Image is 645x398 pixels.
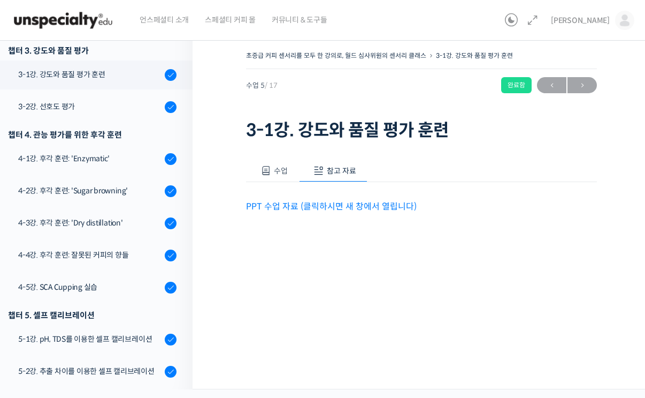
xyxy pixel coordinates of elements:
[18,153,162,164] div: 4-1강. 후각 훈련: 'Enzymatic'
[165,325,178,334] span: 설정
[567,78,597,93] span: →
[18,101,162,112] div: 3-2강. 선호도 평가
[98,326,111,334] span: 대화
[18,185,162,197] div: 4-2강. 후각 훈련: 'Sugar browning'
[18,249,162,261] div: 4-4강. 후각 훈련: 잘못된 커피의 향들
[551,16,610,25] span: [PERSON_NAME]
[18,333,162,345] div: 5-1강. pH, TDS를 이용한 셀프 캘리브레이션
[246,120,597,140] h1: 3-1강. 강도와 품질 평가 훈련
[18,281,162,293] div: 4-5강. SCA Cupping 실습
[274,166,288,176] span: 수업
[71,309,138,336] a: 대화
[3,309,71,336] a: 홈
[246,51,426,59] a: 초중급 커피 센서리를 모두 한 강의로, 월드 심사위원의 센서리 클래스
[8,43,176,58] div: 챕터 3. 강도와 품질 평가
[34,325,40,334] span: 홈
[501,77,532,93] div: 완료함
[18,217,162,229] div: 4-3강. 후각 훈련: 'Dry distillation'
[138,309,205,336] a: 설정
[537,77,566,93] a: ←이전
[327,166,356,176] span: 참고 자료
[18,365,162,377] div: 5-2강. 추출 차이를 이용한 셀프 캘리브레이션
[8,308,176,322] div: 챕터 5. 셀프 캘리브레이션
[537,78,566,93] span: ←
[246,201,417,212] a: PPT 수업 자료 (클릭하시면 새 창에서 열립니다)
[436,51,513,59] a: 3-1강. 강도와 품질 평가 훈련
[265,81,278,90] span: / 17
[246,82,278,89] span: 수업 5
[8,127,176,142] div: 챕터 4. 관능 평가를 위한 후각 훈련
[18,69,162,80] div: 3-1강. 강도와 품질 평가 훈련
[567,77,597,93] a: 다음→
